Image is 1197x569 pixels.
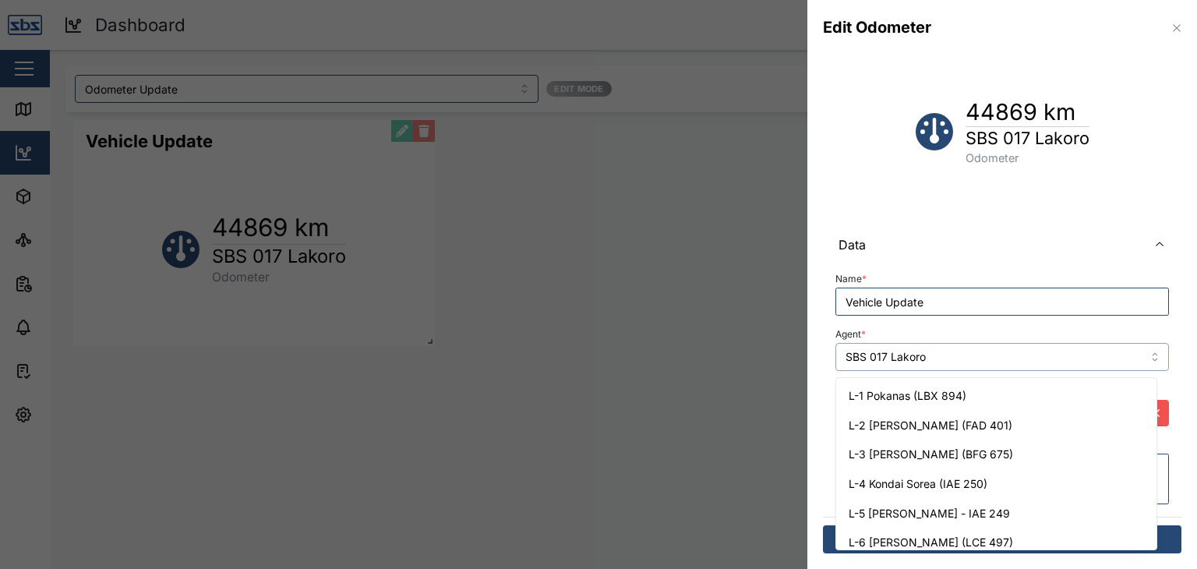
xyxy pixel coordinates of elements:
div: Data [823,264,1181,517]
div: Edit Odometer [823,16,931,40]
div: Odometer [966,150,1089,167]
h1: 44869 km [966,97,1089,127]
span: Data [839,225,1135,264]
label: Name [835,274,867,284]
button: Data [823,225,1181,264]
div: L-4 Kondai Sorea (IAE 250) [839,469,1153,499]
h1: SBS 017 Lakoro [966,127,1089,149]
input: Select Agent [835,343,1169,371]
div: L-6 [PERSON_NAME] (LCE 497) [839,528,1153,557]
div: L-5 [PERSON_NAME] - IAE 249 [839,499,1153,528]
div: L-1 Pokanas (LBX 894) [839,381,1153,411]
button: Submit [823,525,1181,553]
input: Name [835,288,1169,316]
div: L-2 [PERSON_NAME] (FAD 401) [839,411,1153,440]
div: L-3 [PERSON_NAME] (BFG 675) [839,440,1153,469]
label: Agent [835,329,866,340]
